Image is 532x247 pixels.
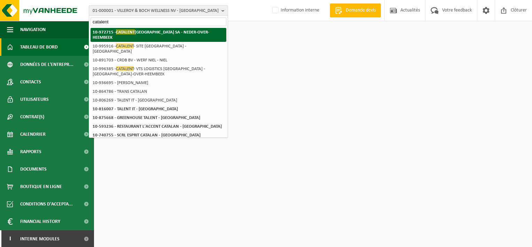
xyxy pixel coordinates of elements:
strong: 10-593236 - RESTAURANT L'ACCENT CATALAN - [GEOGRAPHIC_DATA] [93,124,222,129]
li: 10-891703 - CRDB BV - WERF NIEL - NIEL [91,56,226,65]
span: Conditions d'accepta... [20,195,73,213]
strong: 10-740755 - SCRL ESPRIT CATALAN - [GEOGRAPHIC_DATA] [93,133,201,137]
span: Rapports [20,143,41,160]
button: 01-000001 - VILLEROY & BOCH WELLNESS NV - [GEOGRAPHIC_DATA] [89,5,228,16]
strong: 10-875668 - GREENHOUSE TALENT - [GEOGRAPHIC_DATA] [93,115,200,120]
span: Calendrier [20,126,46,143]
span: Tableau de bord [20,38,58,56]
span: Demande devis [344,7,377,14]
span: 01-000001 - VILLEROY & BOCH WELLNESS NV - [GEOGRAPHIC_DATA] [93,6,219,16]
span: CATALENT [116,29,135,35]
span: Navigation [20,21,46,38]
span: Contrat(s) [20,108,44,126]
span: CATALENT [116,43,134,48]
input: Chercher des succursales liées [91,17,226,26]
label: Information interne [271,5,319,16]
span: CATALENT [116,66,134,71]
span: Documents [20,160,47,178]
span: Utilisateurs [20,91,49,108]
li: 10-864786 - TRANS CATALAN [91,87,226,96]
li: 10-996385 - - VTS LOGISTICS [GEOGRAPHIC_DATA] - [GEOGRAPHIC_DATA]-OVER-HEEMBEEK [91,65,226,78]
a: Demande devis [330,3,381,17]
li: 10-995916 - - SITE [GEOGRAPHIC_DATA] - [GEOGRAPHIC_DATA] [91,42,226,56]
li: 10-806269 - TALENT IT - [GEOGRAPHIC_DATA] [91,96,226,105]
span: Contacts [20,73,41,91]
span: Boutique en ligne [20,178,62,195]
span: Données de l'entrepr... [20,56,73,73]
li: 10-936695 - [PERSON_NAME] [91,78,226,87]
span: Financial History [20,213,60,230]
strong: 10-816007 - TALENT IT - [GEOGRAPHIC_DATA] [93,107,178,111]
